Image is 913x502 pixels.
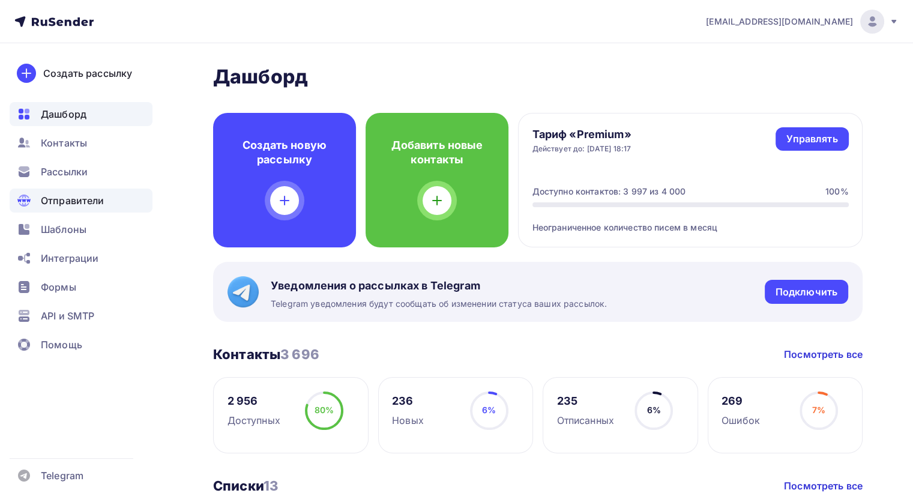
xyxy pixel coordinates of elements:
div: Управлять [786,132,837,146]
h4: Добавить новые контакты [385,138,489,167]
h4: Тариф «Premium» [532,127,631,142]
div: Доступно контактов: 3 997 из 4 000 [532,186,686,198]
div: 236 [392,394,424,408]
a: Шаблоны [10,217,152,241]
span: Telegram [41,468,83,483]
div: Доступных [227,413,280,428]
span: Шаблоны [41,222,86,237]
div: 269 [722,394,760,408]
span: 6% [646,405,660,415]
a: Посмотреть все [784,479,863,493]
div: 235 [557,394,614,408]
span: Telegram уведомления будут сообщать об изменении статуса ваших рассылок. [271,298,607,310]
span: Дашборд [41,107,86,121]
span: Интеграции [41,251,98,265]
span: [EMAIL_ADDRESS][DOMAIN_NAME] [706,16,853,28]
span: 3 696 [280,346,319,362]
div: Создать рассылку [43,66,132,80]
a: Контакты [10,131,152,155]
span: Отправители [41,193,104,208]
span: Уведомления о рассылках в Telegram [271,279,607,293]
a: Отправители [10,189,152,213]
span: Формы [41,280,76,294]
h3: Контакты [213,346,319,363]
h2: Дашборд [213,65,863,89]
div: Неограниченное количество писем в месяц [532,207,849,234]
a: Дашборд [10,102,152,126]
div: Подключить [776,285,837,299]
span: API и SMTP [41,309,94,323]
span: 6% [482,405,496,415]
span: 80% [315,405,334,415]
div: Действует до: [DATE] 18:17 [532,144,631,154]
div: Отписанных [557,413,614,428]
div: 2 956 [227,394,280,408]
h4: Создать новую рассылку [232,138,337,167]
span: Помощь [41,337,82,352]
div: Ошибок [722,413,760,428]
a: Рассылки [10,160,152,184]
h3: Списки [213,477,278,494]
span: Рассылки [41,165,88,179]
div: 100% [825,186,849,198]
span: 13 [264,478,278,494]
a: [EMAIL_ADDRESS][DOMAIN_NAME] [706,10,899,34]
a: Формы [10,275,152,299]
a: Посмотреть все [784,347,863,361]
div: Новых [392,413,424,428]
span: 7% [812,405,825,415]
span: Контакты [41,136,87,150]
